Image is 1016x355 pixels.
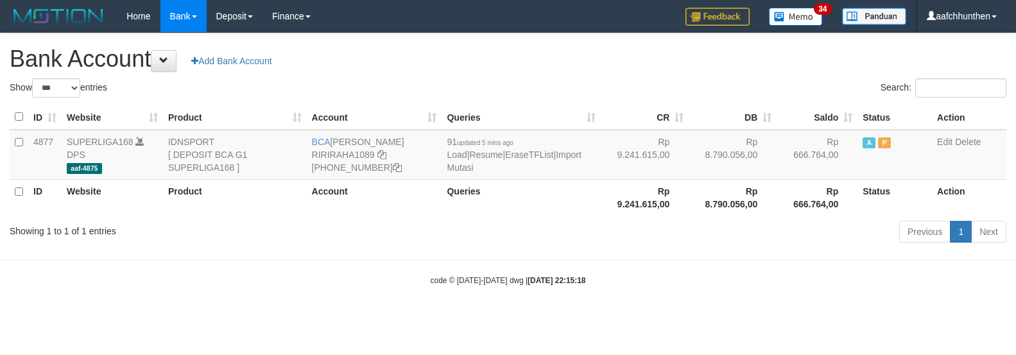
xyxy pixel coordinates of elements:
[377,150,386,160] a: Copy RIRIRAHA1089 to clipboard
[950,221,972,243] a: 1
[62,105,163,130] th: Website: activate to sort column ascending
[307,179,442,216] th: Account
[528,276,585,285] strong: [DATE] 22:15:18
[932,105,1006,130] th: Action
[163,105,307,130] th: Product: activate to sort column ascending
[442,105,601,130] th: Queries: activate to sort column ascending
[769,8,823,26] img: Button%20Memo.svg
[28,179,62,216] th: ID
[183,50,280,72] a: Add Bank Account
[915,78,1006,98] input: Search:
[307,105,442,130] th: Account: activate to sort column ascending
[312,137,331,147] span: BCA
[28,130,62,180] td: 4877
[777,130,857,180] td: Rp 666.764,00
[601,105,689,130] th: CR: activate to sort column ascending
[777,105,857,130] th: Saldo: activate to sort column ascending
[163,179,307,216] th: Product
[814,3,831,15] span: 34
[10,78,107,98] label: Show entries
[469,150,503,160] a: Resume
[685,8,750,26] img: Feedback.jpg
[10,6,107,26] img: MOTION_logo.png
[689,179,777,216] th: Rp 8.790.056,00
[857,105,932,130] th: Status
[393,162,402,173] a: Copy 4062281611 to clipboard
[67,137,133,147] a: SUPERLIGA168
[689,105,777,130] th: DB: activate to sort column ascending
[971,221,1006,243] a: Next
[431,276,586,285] small: code © [DATE]-[DATE] dwg |
[601,130,689,180] td: Rp 9.241.615,00
[881,78,1006,98] label: Search:
[447,137,513,147] span: 91
[67,163,102,174] span: aaf-4875
[442,179,601,216] th: Queries
[932,179,1006,216] th: Action
[32,78,80,98] select: Showentries
[863,137,875,148] span: Active
[842,8,906,25] img: panduan.png
[689,130,777,180] td: Rp 8.790.056,00
[899,221,951,243] a: Previous
[601,179,689,216] th: Rp 9.241.615,00
[10,46,1006,72] h1: Bank Account
[447,137,581,173] span: | | |
[505,150,553,160] a: EraseTFList
[28,105,62,130] th: ID: activate to sort column ascending
[777,179,857,216] th: Rp 666.764,00
[447,150,581,173] a: Import Mutasi
[10,220,414,238] div: Showing 1 to 1 of 1 entries
[937,137,952,147] a: Edit
[62,179,163,216] th: Website
[307,130,442,180] td: [PERSON_NAME] [PHONE_NUMBER]
[955,137,981,147] a: Delete
[447,150,467,160] a: Load
[62,130,163,180] td: DPS
[457,139,513,146] span: updated 5 mins ago
[312,150,375,160] a: RIRIRAHA1089
[857,179,932,216] th: Status
[878,137,891,148] span: Paused
[163,130,307,180] td: IDNSPORT [ DEPOSIT BCA G1 SUPERLIGA168 ]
